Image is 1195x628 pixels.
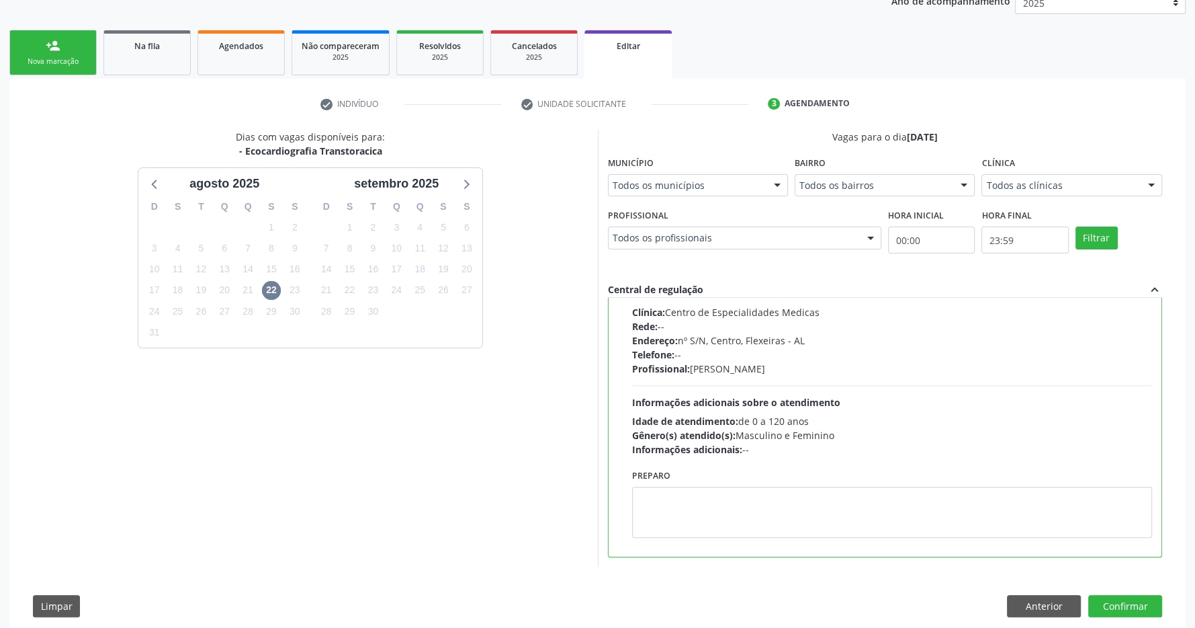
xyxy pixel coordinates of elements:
[285,260,304,279] span: sábado, 16 de agosto de 2025
[512,40,557,52] span: Cancelados
[434,281,453,300] span: sexta-feira, 26 de setembro de 2025
[981,227,1068,253] input: Selecione o horário
[632,442,1153,457] div: --
[145,281,164,300] span: domingo, 17 de agosto de 2025
[338,196,361,217] div: S
[191,260,210,279] span: terça-feira, 12 de agosto de 2025
[1007,595,1081,618] button: Anterior
[888,227,975,253] input: Selecione o horário
[613,231,854,245] span: Todos os profissionais
[215,281,234,300] span: quarta-feira, 20 de agosto de 2025
[341,218,359,237] span: segunda-feira, 1 de setembro de 2025
[341,260,359,279] span: segunda-feira, 15 de setembro de 2025
[432,196,455,217] div: S
[632,334,678,347] span: Endereço:
[632,362,1153,376] div: [PERSON_NAME]
[215,302,234,321] span: quarta-feira, 27 de agosto de 2025
[145,260,164,279] span: domingo, 10 de agosto de 2025
[236,144,385,158] div: - Ecocardiografia Transtoracica
[317,281,336,300] span: domingo, 21 de setembro de 2025
[285,239,304,258] span: sábado, 9 de agosto de 2025
[349,175,444,193] div: setembro 2025
[632,306,665,319] span: Clínica:
[608,130,1163,144] div: Vagas para o dia
[986,179,1134,192] span: Todos as clínicas
[285,302,304,321] span: sábado, 30 de agosto de 2025
[632,348,1153,362] div: --
[632,429,736,442] span: Gênero(s) atendido(s):
[981,153,1014,174] label: Clínica
[134,40,160,52] span: Na fila
[457,260,476,279] span: sábado, 20 de setembro de 2025
[169,260,187,279] span: segunda-feira, 11 de agosto de 2025
[285,218,304,237] span: sábado, 2 de agosto de 2025
[387,281,406,300] span: quarta-feira, 24 de setembro de 2025
[169,302,187,321] span: segunda-feira, 25 de agosto de 2025
[302,52,380,63] div: 2025
[632,415,738,428] span: Idade de atendimento:
[361,196,385,217] div: T
[410,260,429,279] span: quinta-feira, 18 de setembro de 2025
[184,175,265,193] div: agosto 2025
[142,196,166,217] div: D
[419,40,461,52] span: Resolvidos
[632,466,670,487] label: Preparo
[768,98,780,110] div: 3
[189,196,213,217] div: T
[191,239,210,258] span: terça-feira, 5 de agosto de 2025
[262,302,281,321] span: sexta-feira, 29 de agosto de 2025
[1147,282,1162,297] i: expand_less
[238,239,257,258] span: quinta-feira, 7 de agosto de 2025
[406,52,474,63] div: 2025
[363,281,382,300] span: terça-feira, 23 de setembro de 2025
[317,302,336,321] span: domingo, 28 de setembro de 2025
[341,239,359,258] span: segunda-feira, 8 de setembro de 2025
[455,196,478,217] div: S
[285,281,304,300] span: sábado, 23 de agosto de 2025
[1088,595,1162,618] button: Confirmar
[632,428,1153,442] div: Masculino e Feminino
[632,396,840,409] span: Informações adicionais sobre o atendimento
[608,153,654,174] label: Município
[191,281,210,300] span: terça-feira, 19 de agosto de 2025
[363,218,382,237] span: terça-feira, 2 de setembro de 2025
[608,282,703,297] div: Central de regulação
[457,239,476,258] span: sábado, 13 de setembro de 2025
[408,196,432,217] div: Q
[166,196,189,217] div: S
[617,40,640,52] span: Editar
[387,260,406,279] span: quarta-feira, 17 de setembro de 2025
[1075,227,1118,249] button: Filtrar
[236,130,385,158] div: Dias com vagas disponíveis para:
[363,302,382,321] span: terça-feira, 30 de setembro de 2025
[283,196,306,217] div: S
[145,302,164,321] span: domingo, 24 de agosto de 2025
[236,196,260,217] div: Q
[387,218,406,237] span: quarta-feira, 3 de setembro de 2025
[341,302,359,321] span: segunda-feira, 29 de setembro de 2025
[888,206,944,227] label: Hora inicial
[213,196,236,217] div: Q
[981,206,1031,227] label: Hora final
[434,218,453,237] span: sexta-feira, 5 de setembro de 2025
[238,302,257,321] span: quinta-feira, 28 de agosto de 2025
[632,362,690,375] span: Profissional:
[385,196,408,217] div: Q
[632,414,1153,428] div: de 0 a 120 anos
[907,130,938,143] span: [DATE]
[799,179,947,192] span: Todos os bairros
[457,281,476,300] span: sábado, 27 de setembro de 2025
[363,260,382,279] span: terça-feira, 16 de setembro de 2025
[317,260,336,279] span: domingo, 14 de setembro de 2025
[434,239,453,258] span: sexta-feira, 12 de setembro de 2025
[314,196,338,217] div: D
[191,302,210,321] span: terça-feira, 26 de agosto de 2025
[410,281,429,300] span: quinta-feira, 25 de setembro de 2025
[500,52,568,63] div: 2025
[238,281,257,300] span: quinta-feira, 21 de agosto de 2025
[169,239,187,258] span: segunda-feira, 4 de agosto de 2025
[262,218,281,237] span: sexta-feira, 1 de agosto de 2025
[341,281,359,300] span: segunda-feira, 22 de setembro de 2025
[457,218,476,237] span: sábado, 6 de setembro de 2025
[363,239,382,258] span: terça-feira, 9 de setembro de 2025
